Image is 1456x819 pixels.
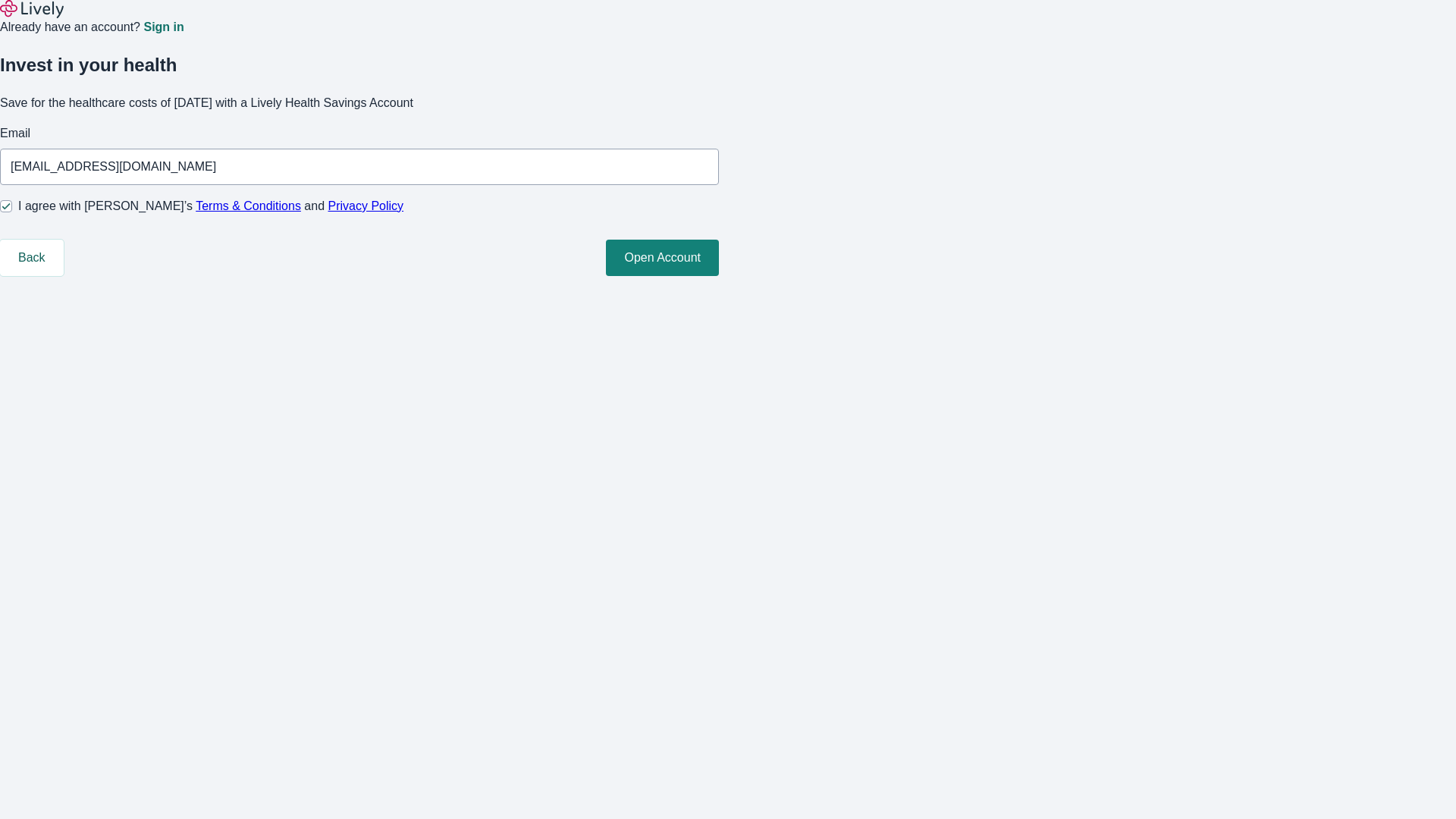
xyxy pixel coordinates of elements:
a: Sign in [143,21,184,33]
a: Terms & Conditions [196,199,301,212]
button: Open Account [606,240,719,276]
span: I agree with [PERSON_NAME]’s and [18,197,403,215]
a: Privacy Policy [328,199,404,212]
